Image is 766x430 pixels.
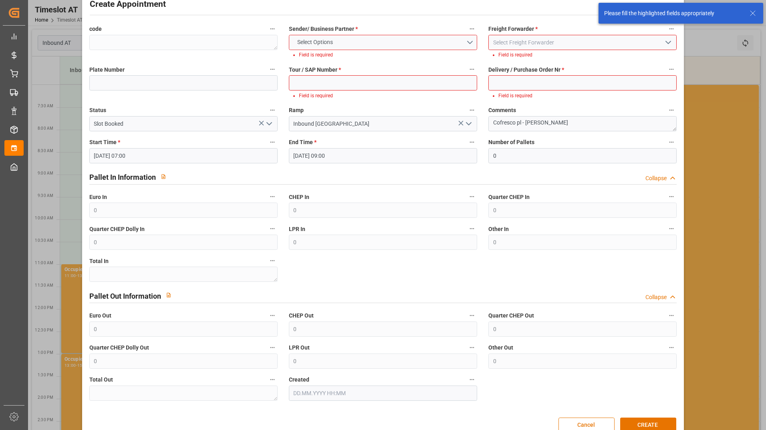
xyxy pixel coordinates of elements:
[467,105,477,115] button: Ramp
[498,92,670,99] li: Field is required
[289,193,309,201] span: CHEP In
[488,311,534,320] span: Quarter CHEP Out
[488,25,538,33] span: Freight Forwarder
[289,66,341,74] span: Tour / SAP Number
[267,191,278,202] button: Euro In
[293,38,337,46] span: Select Options
[89,25,102,33] span: code
[488,66,564,74] span: Delivery / Purchase Order Nr
[289,116,477,131] input: Type to search/select
[289,25,358,33] span: Sender/ Business Partner
[498,51,670,58] li: Field is required
[299,92,470,99] li: Field is required
[467,342,477,353] button: LPR Out
[89,257,109,265] span: Total In
[467,310,477,321] button: CHEP Out
[488,225,509,233] span: Other In
[267,64,278,74] button: Plate Number
[462,118,474,130] button: open menu
[267,374,278,385] button: Total Out
[89,311,111,320] span: Euro Out
[289,376,309,384] span: Created
[488,116,677,131] textarea: Cofresco pl - [PERSON_NAME]
[645,293,667,301] div: Collapse
[467,24,477,34] button: Sender/ Business Partner *
[267,223,278,234] button: Quarter CHEP Dolly In
[662,36,674,49] button: open menu
[89,291,161,301] h2: Pallet Out Information
[89,172,156,183] h2: Pallet In Information
[89,344,149,352] span: Quarter CHEP Dolly Out
[267,24,278,34] button: code
[89,116,278,131] input: Type to search/select
[488,35,677,50] input: Select Freight Forwarder
[89,66,125,74] span: Plate Number
[666,223,677,234] button: Other In
[666,137,677,147] button: Number of Pallets
[289,386,477,401] input: DD.MM.YYYY HH:MM
[89,225,145,233] span: Quarter CHEP Dolly In
[666,310,677,321] button: Quarter CHEP Out
[488,344,513,352] span: Other Out
[89,148,278,163] input: DD.MM.YYYY HH:MM
[666,105,677,115] button: Comments
[488,106,516,115] span: Comments
[645,174,667,183] div: Collapse
[161,287,176,303] button: View description
[666,64,677,74] button: Delivery / Purchase Order Nr *
[467,191,477,202] button: CHEP In
[299,51,470,58] li: Field is required
[89,193,107,201] span: Euro In
[267,137,278,147] button: Start Time *
[467,374,477,385] button: Created
[289,138,316,147] span: End Time
[267,310,278,321] button: Euro Out
[89,106,106,115] span: Status
[289,225,305,233] span: LPR In
[267,342,278,353] button: Quarter CHEP Dolly Out
[262,118,274,130] button: open menu
[267,105,278,115] button: Status
[488,193,530,201] span: Quarter CHEP In
[289,344,310,352] span: LPR Out
[467,223,477,234] button: LPR In
[89,138,120,147] span: Start Time
[289,311,314,320] span: CHEP Out
[289,148,477,163] input: DD.MM.YYYY HH:MM
[289,35,477,50] button: open menu
[467,64,477,74] button: Tour / SAP Number *
[89,376,113,384] span: Total Out
[666,24,677,34] button: Freight Forwarder *
[156,169,171,184] button: View description
[488,138,534,147] span: Number of Pallets
[289,106,304,115] span: Ramp
[267,255,278,266] button: Total In
[467,137,477,147] button: End Time *
[604,9,742,18] div: Please fill the highlighted fields appropriately
[666,342,677,353] button: Other Out
[666,191,677,202] button: Quarter CHEP In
